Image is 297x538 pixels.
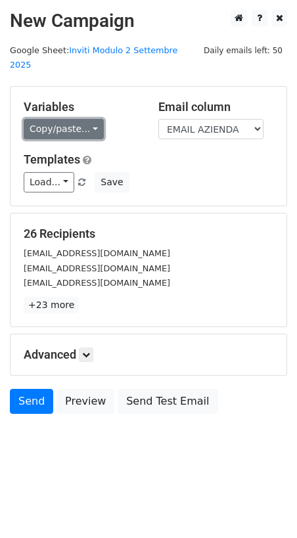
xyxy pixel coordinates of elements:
a: +23 more [24,297,79,313]
a: Load... [24,172,74,192]
small: [EMAIL_ADDRESS][DOMAIN_NAME] [24,278,170,288]
h5: 26 Recipients [24,227,273,241]
div: Widget chat [231,475,297,538]
h5: Email column [158,100,273,114]
small: Google Sheet: [10,45,177,70]
h5: Advanced [24,347,273,362]
small: [EMAIL_ADDRESS][DOMAIN_NAME] [24,263,170,273]
span: Daily emails left: 50 [199,43,287,58]
h5: Variables [24,100,139,114]
a: Templates [24,152,80,166]
small: [EMAIL_ADDRESS][DOMAIN_NAME] [24,248,170,258]
a: Inviti Modulo 2 Settembre 2025 [10,45,177,70]
h2: New Campaign [10,10,287,32]
a: Copy/paste... [24,119,104,139]
a: Send Test Email [118,389,217,414]
a: Send [10,389,53,414]
button: Save [95,172,129,192]
a: Preview [57,389,114,414]
iframe: Chat Widget [231,475,297,538]
a: Daily emails left: 50 [199,45,287,55]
